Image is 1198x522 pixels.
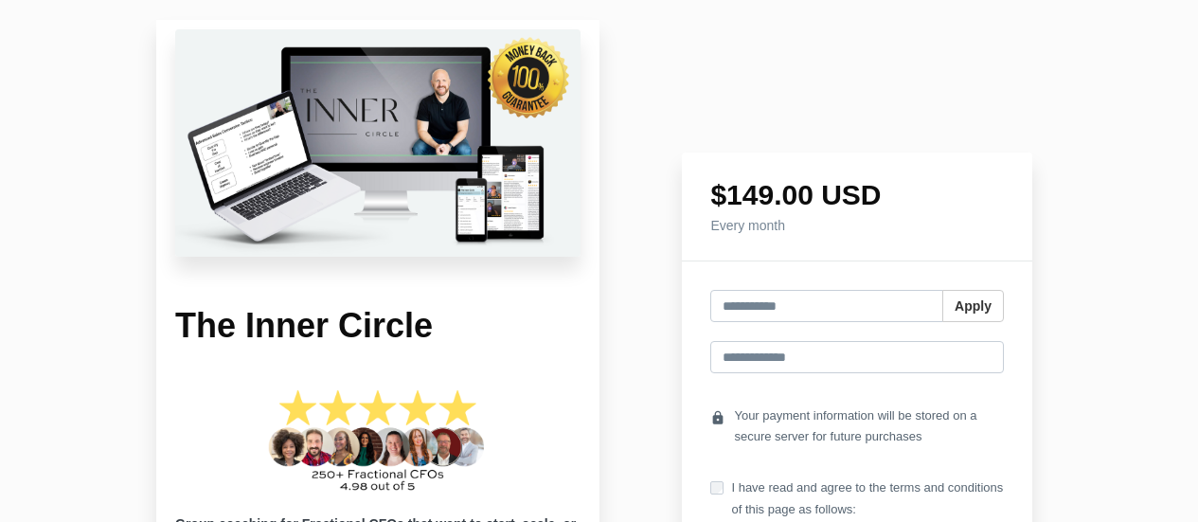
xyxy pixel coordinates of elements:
label: I have read and agree to the terms and conditions of this page as follows: [710,477,1004,519]
img: 255aca1-b627-60d4-603f-455d825e316_275_CFO_Academy_Graduates-2.png [261,387,493,495]
h4: Every month [710,219,1004,232]
input: I have read and agree to the terms and conditions of this page as follows: [710,481,724,495]
i: lock [710,405,725,431]
h1: The Inner Circle [175,304,581,349]
h1: $149.00 USD [710,181,1004,209]
span: Your payment information will be stored on a secure server for future purchases [734,405,1004,447]
img: 316dde-5878-b8a3-b08e-66eed48a68_Untitled_design-12.png [175,29,581,257]
button: Apply [942,290,1004,322]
